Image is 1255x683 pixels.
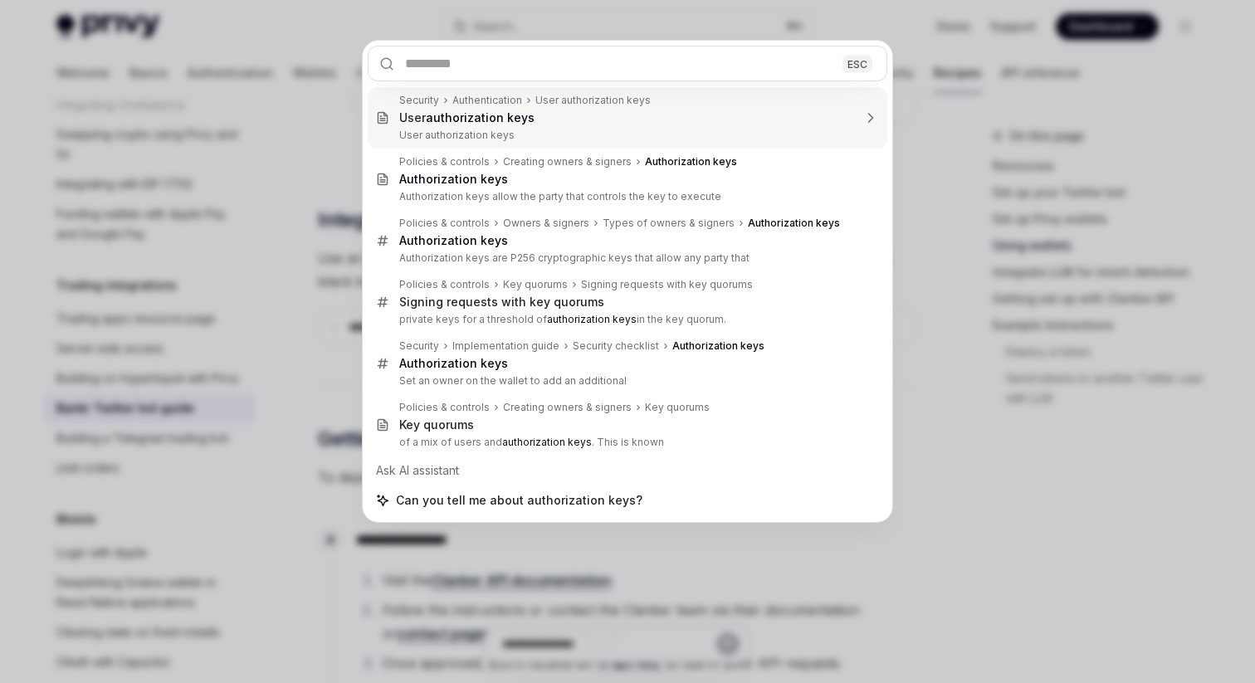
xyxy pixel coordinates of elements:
[399,339,439,353] div: Security
[399,436,852,449] p: of a mix of users and . This is known
[399,374,852,388] p: Set an owner on the wallet to add an additional
[399,278,490,291] div: Policies & controls
[399,251,852,265] p: Authorization keys are P256 cryptographic keys that allow any party that
[503,217,589,230] div: Owners & signers
[452,94,522,107] div: Authentication
[503,401,632,414] div: Creating owners & signers
[842,55,872,72] div: ESC
[399,295,604,310] div: Signing requests with key quorums
[399,401,490,414] div: Policies & controls
[503,278,568,291] div: Key quorums
[399,190,852,203] p: Authorization keys allow the party that controls the key to execute
[399,313,852,326] p: private keys for a threshold of in the key quorum.
[573,339,659,353] div: Security checklist
[399,417,474,432] div: Key quorums
[368,456,887,485] div: Ask AI assistant
[502,436,592,448] b: authorization keys
[503,155,632,168] div: Creating owners & signers
[399,110,535,125] div: User
[581,278,753,291] div: Signing requests with key quorums
[535,94,651,107] div: User authorization keys
[645,155,737,168] b: Authorization keys
[399,155,490,168] div: Policies & controls
[396,492,642,509] span: Can you tell me about authorization keys?
[399,356,508,370] b: Authorization keys
[399,172,508,186] b: Authorization keys
[672,339,764,352] b: Authorization keys
[603,217,735,230] div: Types of owners & signers
[399,217,490,230] div: Policies & controls
[452,339,559,353] div: Implementation guide
[399,94,439,107] div: Security
[645,401,710,414] div: Key quorums
[748,217,840,229] b: Authorization keys
[399,233,508,247] b: Authorization keys
[426,110,535,124] b: authorization keys
[399,129,852,142] p: User authorization keys
[547,313,637,325] b: authorization keys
